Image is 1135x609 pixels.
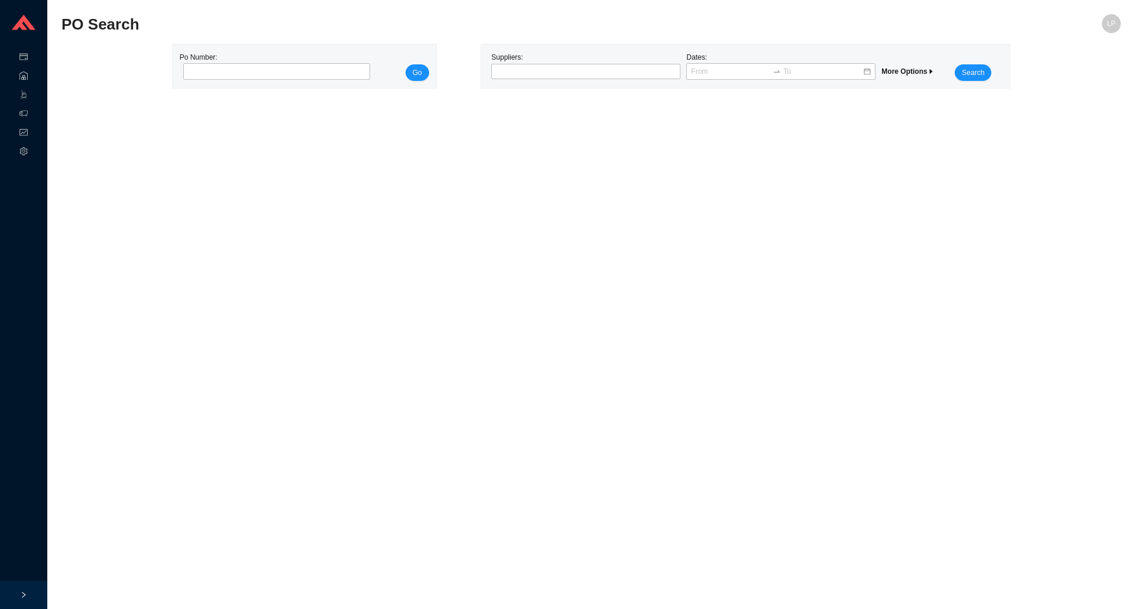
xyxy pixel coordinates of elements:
div: Dates: [683,51,878,81]
span: swap-right [773,67,781,76]
h2: PO Search [61,14,856,35]
span: right [20,591,27,598]
span: More Options [881,67,934,76]
div: Po Number: [180,51,367,81]
span: caret-right [928,68,935,75]
span: Search [962,67,984,79]
span: to [773,67,781,76]
input: From [691,66,770,77]
span: fund [20,124,28,143]
input: To [783,66,862,77]
span: Go [413,67,422,79]
button: Search [955,64,991,81]
span: setting [20,143,28,162]
button: Go [406,64,429,81]
span: LP [1107,14,1116,33]
div: Suppliers: [488,51,683,81]
span: credit-card [20,48,28,67]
